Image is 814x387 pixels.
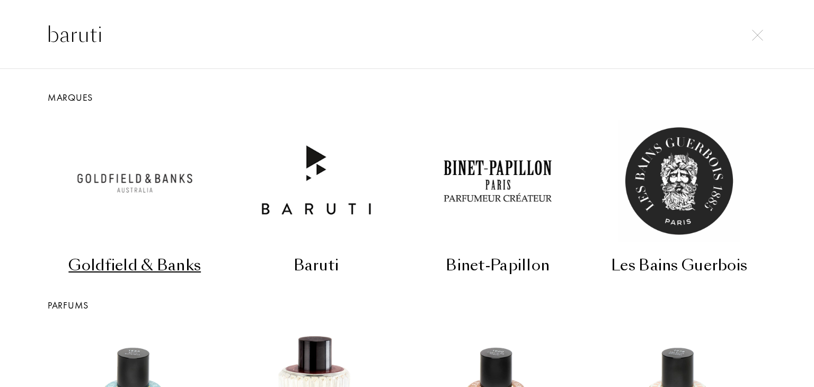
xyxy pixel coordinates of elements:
[36,90,778,104] div: Marques
[618,120,740,242] img: Les Bains Guerbois
[589,104,771,277] a: Les Bains GuerboisLes Bains Guerbois
[230,255,403,276] div: Baruti
[407,104,589,277] a: Binet-PapillonBinet-Papillon
[74,120,196,242] img: Goldfield & Banks
[44,104,226,277] a: Goldfield & BanksGoldfield & Banks
[48,255,222,276] div: Goldfield & Banks
[226,104,408,277] a: BarutiBaruti
[255,120,377,242] img: Baruti
[437,120,559,242] img: Binet-Papillon
[593,255,766,276] div: Les Bains Guerbois
[36,298,778,312] div: Parfums
[25,19,789,50] input: Rechercher
[411,255,585,276] div: Binet-Papillon
[752,30,763,41] img: cross.svg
